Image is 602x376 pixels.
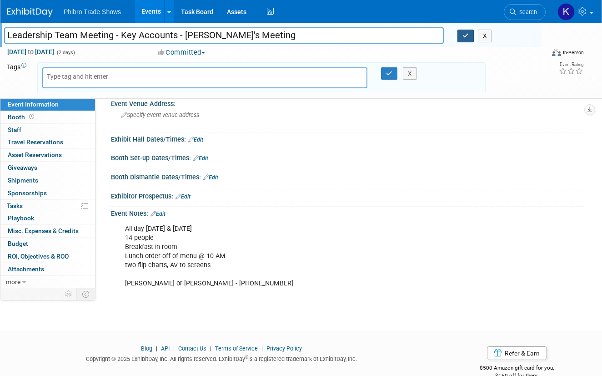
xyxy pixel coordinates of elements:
[516,9,537,15] span: Search
[26,48,35,56] span: to
[8,189,47,197] span: Sponsorships
[8,253,69,260] span: ROI, Objectives & ROO
[8,151,62,158] span: Asset Reservations
[61,288,77,300] td: Personalize Event Tab Strip
[188,137,203,143] a: Edit
[0,98,95,111] a: Event Information
[208,345,214,352] span: |
[111,97,584,108] div: Event Venue Address:
[8,227,79,234] span: Misc. Expenses & Credits
[111,170,584,182] div: Booth Dismantle Dates/Times:
[176,193,191,200] a: Edit
[7,8,53,17] img: ExhibitDay
[0,136,95,148] a: Travel Reservations
[171,345,177,352] span: |
[8,164,37,171] span: Giveaways
[8,138,63,146] span: Travel Reservations
[7,62,29,93] td: Tags
[7,202,23,209] span: Tasks
[0,225,95,237] a: Misc. Expenses & Credits
[203,174,218,181] a: Edit
[0,250,95,263] a: ROI, Objectives & ROO
[8,177,38,184] span: Shipments
[259,345,265,352] span: |
[27,113,36,120] span: Booth not reserved yet
[7,48,55,56] span: [DATE] [DATE]
[7,353,436,363] div: Copyright © 2025 ExhibitDay, Inc. All rights reserved. ExhibitDay is a registered trademark of Ex...
[64,8,121,15] span: Phibro Trade Shows
[562,49,584,56] div: In-Person
[552,49,561,56] img: Format-Inperson.png
[0,162,95,174] a: Giveaways
[119,220,491,293] div: All day [DATE] & [DATE] 14 people Breakfast in room Lunch order off of menu @ 10 AM two flip char...
[8,113,36,121] span: Booth
[478,30,492,42] button: X
[8,126,21,133] span: Staff
[8,240,28,247] span: Budget
[8,101,59,108] span: Event Information
[504,4,546,20] a: Search
[215,345,258,352] a: Terms of Service
[6,278,20,285] span: more
[0,238,95,250] a: Budget
[56,50,75,56] span: (2 days)
[150,211,166,217] a: Edit
[77,288,95,300] td: Toggle Event Tabs
[0,187,95,199] a: Sponsorships
[0,174,95,187] a: Shipments
[121,112,199,118] span: Specify event venue address
[266,345,302,352] a: Privacy Policy
[245,355,248,360] sup: ®
[487,346,547,360] a: Refer & Earn
[0,276,95,288] a: more
[111,132,584,144] div: Exhibit Hall Dates/Times:
[193,155,208,162] a: Edit
[8,214,34,222] span: Playbook
[111,207,584,218] div: Event Notes:
[47,72,120,81] input: Type tag and hit enter
[178,345,206,352] a: Contact Us
[154,345,160,352] span: |
[161,345,170,352] a: API
[557,3,575,20] img: Karol Ehmen
[111,151,584,163] div: Booth Set-up Dates/Times:
[403,67,417,80] button: X
[141,345,152,352] a: Blog
[0,200,95,212] a: Tasks
[0,212,95,224] a: Playbook
[0,263,95,275] a: Attachments
[0,124,95,136] a: Staff
[8,265,44,273] span: Attachments
[155,48,209,57] button: Committed
[559,62,583,67] div: Event Rating
[499,47,584,61] div: Event Format
[0,149,95,161] a: Asset Reservations
[0,111,95,123] a: Booth
[111,189,584,201] div: Exhibitor Prospectus:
